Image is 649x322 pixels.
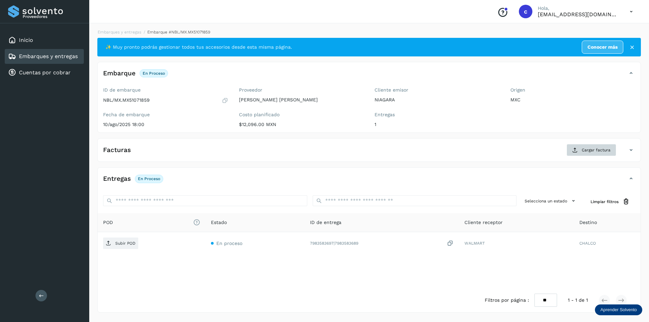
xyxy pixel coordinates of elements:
[5,49,84,64] div: Embarques y entregas
[103,238,138,249] button: Subir POD
[375,122,500,127] p: 1
[239,97,364,103] p: [PERSON_NAME] [PERSON_NAME]
[310,219,341,226] span: ID de entrega
[522,195,580,206] button: Selecciona un estado
[23,14,81,19] p: Proveedores
[19,69,71,76] a: Cuentas por cobrar
[19,37,33,43] a: Inicio
[103,70,136,77] h4: Embarque
[211,219,227,226] span: Estado
[510,97,635,103] p: MXC
[585,195,635,208] button: Limpiar filtros
[103,146,131,154] h4: Facturas
[216,241,242,246] span: En proceso
[459,232,574,254] td: WALMART
[375,87,500,93] label: Cliente emisor
[105,44,292,51] span: ✨ Muy pronto podrás gestionar todos tus accesorios desde esta misma página.
[464,219,503,226] span: Cliente receptor
[375,97,500,103] p: NIAGARA
[591,199,619,205] span: Limpiar filtros
[103,87,228,93] label: ID de embarque
[98,144,641,162] div: FacturasCargar factura
[538,11,619,18] p: carlosvazqueztgc@gmail.com
[103,122,228,127] p: 10/ago/2025 18:00
[582,147,610,153] span: Cargar factura
[98,68,641,84] div: EmbarqueEn proceso
[103,112,228,118] label: Fecha de embarque
[5,33,84,48] div: Inicio
[510,87,635,93] label: Origen
[143,71,165,76] p: En proceso
[567,144,616,156] button: Cargar factura
[115,241,136,246] p: Subir POD
[98,30,141,34] a: Embarques y entregas
[310,240,454,247] div: 7983583697|7983583689
[579,219,597,226] span: Destino
[600,307,637,313] p: Aprender Solvento
[582,41,623,54] a: Conocer más
[97,29,641,35] nav: breadcrumb
[595,304,642,315] div: Aprender Solvento
[147,30,210,34] span: Embarque #NBL/MX.MX51071859
[538,5,619,11] p: Hola,
[239,87,364,93] label: Proveedor
[485,297,529,304] span: Filtros por página :
[574,232,641,254] td: CHALCO
[568,297,588,304] span: 1 - 1 de 1
[98,173,641,190] div: EntregasEn proceso
[239,112,364,118] label: Costo planificado
[103,97,150,103] p: NBL/MX.MX51071859
[138,176,160,181] p: En proceso
[5,65,84,80] div: Cuentas por cobrar
[19,53,78,59] a: Embarques y entregas
[103,219,200,226] span: POD
[103,175,131,183] h4: Entregas
[375,112,500,118] label: Entregas
[239,122,364,127] p: $12,096.00 MXN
